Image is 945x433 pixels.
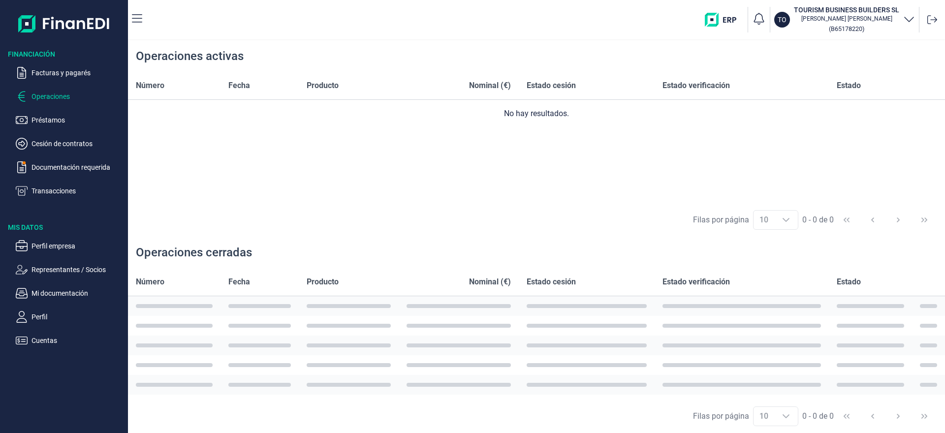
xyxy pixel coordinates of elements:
span: Número [136,276,164,288]
div: Filas por página [693,214,749,226]
span: 0 - 0 de 0 [802,412,834,420]
div: Operaciones activas [136,48,244,64]
span: Estado [837,80,861,92]
button: Next Page [886,404,910,428]
p: Documentación requerida [31,161,124,173]
button: Mi documentación [16,287,124,299]
p: Transacciones [31,185,124,197]
span: Nominal (€) [469,80,511,92]
div: Filas por página [693,410,749,422]
button: Cuentas [16,335,124,346]
p: Mi documentación [31,287,124,299]
h3: TOURISM BUSINESS BUILDERS SL [794,5,899,15]
div: Operaciones cerradas [136,245,252,260]
button: Transacciones [16,185,124,197]
span: Estado verificación [662,80,730,92]
button: First Page [835,208,858,232]
p: [PERSON_NAME] [PERSON_NAME] [794,15,899,23]
div: Choose [774,407,798,426]
button: Next Page [886,208,910,232]
span: Nominal (€) [469,276,511,288]
p: Cuentas [31,335,124,346]
button: Representantes / Socios [16,264,124,276]
button: Perfil [16,311,124,323]
p: Cesión de contratos [31,138,124,150]
button: TOTOURISM BUSINESS BUILDERS SL[PERSON_NAME] [PERSON_NAME](B65178220) [774,5,915,34]
p: Perfil empresa [31,240,124,252]
span: Estado verificación [662,276,730,288]
button: Previous Page [861,208,884,232]
button: Previous Page [861,404,884,428]
div: Choose [774,211,798,229]
img: Logo de aplicación [18,8,110,39]
span: Estado cesión [527,276,576,288]
span: Estado [837,276,861,288]
button: Documentación requerida [16,161,124,173]
button: Perfil empresa [16,240,124,252]
p: Perfil [31,311,124,323]
div: No hay resultados. [136,108,937,120]
p: Préstamos [31,114,124,126]
p: Representantes / Socios [31,264,124,276]
span: Estado cesión [527,80,576,92]
span: Fecha [228,276,250,288]
button: First Page [835,404,858,428]
p: TO [778,15,787,25]
button: Last Page [913,404,936,428]
p: Operaciones [31,91,124,102]
span: 0 - 0 de 0 [802,216,834,224]
p: Facturas y pagarés [31,67,124,79]
button: Last Page [913,208,936,232]
button: Facturas y pagarés [16,67,124,79]
span: Fecha [228,80,250,92]
span: Producto [307,276,339,288]
button: Préstamos [16,114,124,126]
small: Copiar cif [829,25,864,32]
span: Producto [307,80,339,92]
span: Número [136,80,164,92]
button: Cesión de contratos [16,138,124,150]
img: erp [705,13,744,27]
button: Operaciones [16,91,124,102]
